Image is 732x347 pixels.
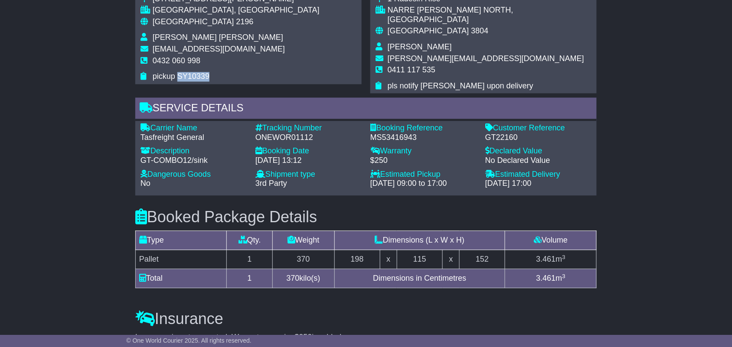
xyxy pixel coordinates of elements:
[505,250,597,269] td: m
[141,133,247,143] div: Tasfreight General
[380,250,397,269] td: x
[485,179,591,188] div: [DATE] 17:00
[485,133,591,143] div: GT22160
[287,274,300,282] span: 370
[562,254,565,260] sup: 3
[255,179,287,188] span: 3rd Party
[370,170,477,179] div: Estimated Pickup
[255,156,362,165] div: [DATE] 13:12
[334,269,505,288] td: Dimensions in Centimetres
[136,269,227,288] td: Total
[227,231,272,250] td: Qty.
[485,146,591,156] div: Declared Value
[255,170,362,179] div: Shipment type
[141,179,150,188] span: No
[334,231,505,250] td: Dimensions (L x W x H)
[227,250,272,269] td: 1
[485,156,591,165] div: No Declared Value
[135,208,597,226] h3: Booked Package Details
[136,231,227,250] td: Type
[126,337,252,344] span: © One World Courier 2025. All rights reserved.
[485,170,591,179] div: Estimated Delivery
[388,81,533,90] span: pls notify [PERSON_NAME] upon delivery
[141,123,247,133] div: Carrier Name
[536,255,556,263] span: 3.461
[370,156,477,165] div: $250
[141,156,247,165] div: GT-COMBO12/sink
[485,123,591,133] div: Customer Reference
[505,269,597,288] td: m
[135,310,597,328] h3: Insurance
[388,42,452,51] span: [PERSON_NAME]
[388,6,591,24] div: NARRE [PERSON_NAME] NORTH, [GEOGRAPHIC_DATA]
[153,6,320,15] div: [GEOGRAPHIC_DATA], [GEOGRAPHIC_DATA]
[153,56,200,65] span: 0432 060 998
[255,133,362,143] div: ONEWOR01112
[153,33,283,42] span: [PERSON_NAME] [PERSON_NAME]
[505,231,597,250] td: Volume
[370,123,477,133] div: Booking Reference
[153,72,209,81] span: pickup SY10339
[227,269,272,288] td: 1
[272,231,334,250] td: Weight
[153,45,285,53] span: [EMAIL_ADDRESS][DOMAIN_NAME]
[388,54,584,63] span: [PERSON_NAME][EMAIL_ADDRESS][DOMAIN_NAME]
[443,250,460,269] td: x
[272,250,334,269] td: 370
[397,250,442,269] td: 115
[135,97,597,121] div: Service Details
[236,17,253,26] span: 2196
[141,170,247,179] div: Dangerous Goods
[334,250,380,269] td: 198
[295,333,312,341] span: $250
[255,123,362,133] div: Tracking Number
[370,146,477,156] div: Warranty
[255,146,362,156] div: Booking Date
[135,333,597,342] div: Insurance is not requested. Warranty covering is added.
[370,133,477,143] div: MS53416943
[370,179,477,188] div: [DATE] 09:00 to 17:00
[136,250,227,269] td: Pallet
[388,65,435,74] span: 0411 117 535
[460,250,505,269] td: 152
[272,269,334,288] td: kilo(s)
[562,273,565,279] sup: 3
[141,146,247,156] div: Description
[471,26,488,35] span: 3804
[153,17,234,26] span: [GEOGRAPHIC_DATA]
[388,26,469,35] span: [GEOGRAPHIC_DATA]
[536,274,556,282] span: 3.461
